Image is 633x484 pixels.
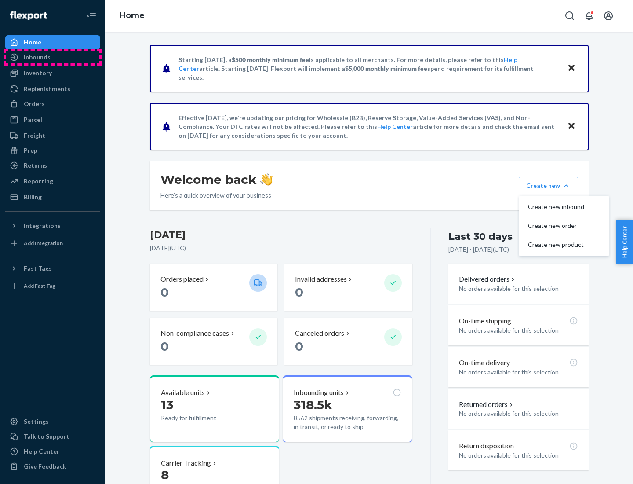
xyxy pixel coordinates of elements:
[616,220,633,264] button: Help Center
[459,441,514,451] p: Return disposition
[295,285,303,300] span: 0
[5,414,100,429] a: Settings
[283,375,412,442] button: Inbounding units318.5k8562 shipments receiving, forwarding, in transit, or ready to ship
[113,3,152,29] ol: breadcrumbs
[160,274,204,284] p: Orders placed
[150,244,412,253] p: [DATE] ( UTC )
[459,358,510,368] p: On-time delivery
[459,368,578,377] p: No orders available for this selection
[580,7,598,25] button: Open notifications
[5,236,100,250] a: Add Integration
[24,417,49,426] div: Settings
[24,177,53,186] div: Reporting
[161,397,173,412] span: 13
[295,274,347,284] p: Invalid addresses
[24,53,51,62] div: Inbounds
[521,216,607,235] button: Create new order
[5,459,100,473] button: Give Feedback
[232,56,309,63] span: $500 monthly minimum fee
[160,339,169,354] span: 0
[5,50,100,64] a: Inbounds
[83,7,100,25] button: Close Navigation
[5,128,100,143] a: Freight
[150,375,279,442] button: Available units13Ready for fulfillment
[600,7,617,25] button: Open account menu
[24,264,52,273] div: Fast Tags
[295,328,344,338] p: Canceled orders
[566,120,577,133] button: Close
[5,66,100,80] a: Inventory
[160,172,273,187] h1: Welcome back
[521,198,607,216] button: Create new inbound
[24,161,47,170] div: Returns
[24,84,70,93] div: Replenishments
[24,193,42,202] div: Billing
[24,221,61,230] div: Integrations
[178,114,559,140] p: Effective [DATE], we're updating our pricing for Wholesale (B2B), Reserve Storage, Value-Added Se...
[5,143,100,158] a: Prep
[519,177,578,194] button: Create newCreate new inboundCreate new orderCreate new product
[24,432,69,441] div: Talk to Support
[521,235,607,254] button: Create new product
[294,388,344,398] p: Inbounding units
[5,429,100,444] a: Talk to Support
[150,228,412,242] h3: [DATE]
[5,113,100,127] a: Parcel
[528,204,584,210] span: Create new inbound
[459,409,578,418] p: No orders available for this selection
[161,388,205,398] p: Available units
[5,190,100,204] a: Billing
[5,261,100,275] button: Fast Tags
[5,174,100,188] a: Reporting
[120,11,145,20] a: Home
[5,82,100,96] a: Replenishments
[24,239,63,247] div: Add Integration
[161,458,211,468] p: Carrier Tracking
[528,242,584,248] span: Create new product
[5,35,100,49] a: Home
[24,115,42,124] div: Parcel
[24,447,59,456] div: Help Center
[150,264,277,311] button: Orders placed 0
[10,11,47,20] img: Flexport logo
[24,146,37,155] div: Prep
[24,282,55,290] div: Add Fast Tag
[24,69,52,77] div: Inventory
[160,285,169,300] span: 0
[24,38,41,47] div: Home
[459,316,511,326] p: On-time shipping
[459,326,578,335] p: No orders available for this selection
[294,414,401,431] p: 8562 shipments receiving, forwarding, in transit, or ready to ship
[377,123,413,130] a: Help Center
[561,7,578,25] button: Open Search Box
[5,219,100,233] button: Integrations
[295,339,303,354] span: 0
[160,328,229,338] p: Non-compliance cases
[160,191,273,200] p: Here’s a quick overview of your business
[5,97,100,111] a: Orders
[284,318,412,365] button: Canceled orders 0
[566,62,577,75] button: Close
[459,274,517,284] button: Delivered orders
[150,318,277,365] button: Non-compliance cases 0
[448,245,509,254] p: [DATE] - [DATE] ( UTC )
[459,400,515,410] button: Returned orders
[294,397,332,412] span: 318.5k
[161,414,242,422] p: Ready for fulfillment
[178,55,559,82] p: Starting [DATE], a is applicable to all merchants. For more details, please refer to this article...
[161,467,169,482] span: 8
[448,230,513,243] div: Last 30 days
[24,462,66,471] div: Give Feedback
[5,158,100,172] a: Returns
[528,223,584,229] span: Create new order
[24,99,45,108] div: Orders
[345,65,427,72] span: $5,000 monthly minimum fee
[5,444,100,458] a: Help Center
[24,131,45,140] div: Freight
[459,284,578,293] p: No orders available for this selection
[284,264,412,311] button: Invalid addresses 0
[5,279,100,293] a: Add Fast Tag
[459,451,578,460] p: No orders available for this selection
